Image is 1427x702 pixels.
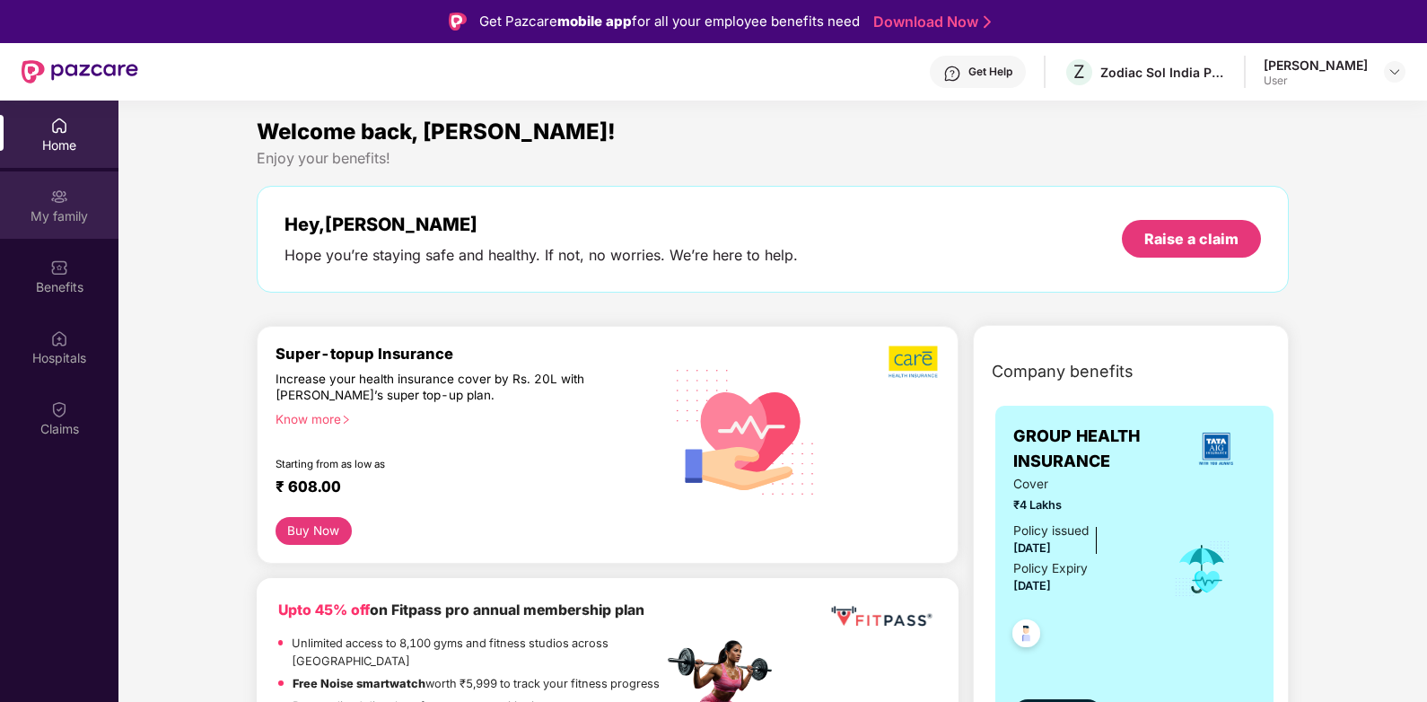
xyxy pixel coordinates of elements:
[276,478,645,499] div: ₹ 608.00
[479,11,860,32] div: Get Pazcare for all your employee benefits need
[50,400,68,418] img: svg+xml;base64,PHN2ZyBpZD0iQ2xhaW0iIHhtbG5zPSJodHRwOi8vd3d3LnczLm9yZy8yMDAwL3N2ZyIgd2lkdGg9IjIwIi...
[276,517,352,545] button: Buy Now
[276,411,652,424] div: Know more
[50,117,68,135] img: svg+xml;base64,PHN2ZyBpZD0iSG9tZSIgeG1sbnM9Imh0dHA6Ly93d3cudzMub3JnLzIwMDAvc3ZnIiB3aWR0aD0iMjAiIG...
[1013,424,1177,475] span: GROUP HEALTH INSURANCE
[293,675,660,693] p: worth ₹5,999 to track your fitness progress
[50,329,68,347] img: svg+xml;base64,PHN2ZyBpZD0iSG9zcGl0YWxzIiB4bWxucz0iaHR0cDovL3d3dy53My5vcmcvMjAwMC9zdmciIHdpZHRoPS...
[968,65,1012,79] div: Get Help
[278,601,370,619] b: Upto 45% off
[22,60,138,83] img: New Pazcare Logo
[1388,65,1402,79] img: svg+xml;base64,PHN2ZyBpZD0iRHJvcGRvd24tMzJ4MzIiIHhtbG5zPSJodHRwOi8vd3d3LnczLm9yZy8yMDAwL3N2ZyIgd2...
[1264,74,1368,88] div: User
[276,371,586,403] div: Increase your health insurance cover by Rs. 20L with [PERSON_NAME]’s super top-up plan.
[662,347,828,515] img: svg+xml;base64,PHN2ZyB4bWxucz0iaHR0cDovL3d3dy53My5vcmcvMjAwMC9zdmciIHhtbG5zOnhsaW5rPSJodHRwOi8vd3...
[943,65,961,83] img: svg+xml;base64,PHN2ZyBpZD0iSGVscC0zMngzMiIgeG1sbnM9Imh0dHA6Ly93d3cudzMub3JnLzIwMDAvc3ZnIiB3aWR0aD...
[257,149,1290,168] div: Enjoy your benefits!
[557,13,632,30] strong: mobile app
[50,259,68,276] img: svg+xml;base64,PHN2ZyBpZD0iQmVuZWZpdHMiIHhtbG5zPSJodHRwOi8vd3d3LnczLm9yZy8yMDAwL3N2ZyIgd2lkdGg9Ij...
[1013,541,1051,555] span: [DATE]
[1013,522,1089,541] div: Policy issued
[292,635,662,671] p: Unlimited access to 8,100 gyms and fitness studios across [GEOGRAPHIC_DATA]
[1173,540,1231,599] img: icon
[276,345,663,363] div: Super-topup Insurance
[341,415,351,425] span: right
[873,13,985,31] a: Download Now
[1100,64,1226,81] div: Zodiac Sol India Private Limited
[984,13,991,31] img: Stroke
[1013,559,1088,579] div: Policy Expiry
[257,118,616,145] span: Welcome back, [PERSON_NAME]!
[285,246,798,265] div: Hope you’re staying safe and healthy. If not, no worries. We’re here to help.
[449,13,467,31] img: Logo
[50,188,68,206] img: svg+xml;base64,PHN2ZyB3aWR0aD0iMjAiIGhlaWdodD0iMjAiIHZpZXdCb3g9IjAgMCAyMCAyMCIgZmlsbD0ibm9uZSIgeG...
[1004,614,1048,658] img: svg+xml;base64,PHN2ZyB4bWxucz0iaHR0cDovL3d3dy53My5vcmcvMjAwMC9zdmciIHdpZHRoPSI0OC45NDMiIGhlaWdodD...
[276,458,587,470] div: Starting from as low as
[889,345,940,379] img: b5dec4f62d2307b9de63beb79f102df3.png
[1013,496,1149,514] span: ₹4 Lakhs
[1073,61,1085,83] span: Z
[1013,579,1051,592] span: [DATE]
[293,677,425,690] strong: Free Noise smartwatch
[1264,57,1368,74] div: [PERSON_NAME]
[1144,229,1239,249] div: Raise a claim
[278,601,644,619] b: on Fitpass pro annual membership plan
[1192,425,1240,473] img: insurerLogo
[1013,475,1149,495] span: Cover
[827,600,935,633] img: fppp.png
[992,359,1134,384] span: Company benefits
[285,214,798,235] div: Hey, [PERSON_NAME]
